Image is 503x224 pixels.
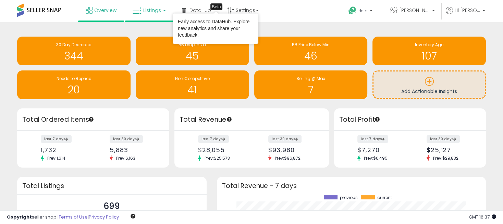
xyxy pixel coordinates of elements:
[56,42,91,48] span: 30 Day Decrease
[415,42,443,48] span: Inventory Age
[258,84,364,95] h1: 7
[374,116,380,122] div: Tooltip anchor
[110,135,143,143] label: last 30 days
[41,135,72,143] label: last 7 days
[268,135,302,143] label: last 30 days
[198,135,229,143] label: last 7 days
[427,146,474,154] div: $25,127
[21,50,127,62] h1: 344
[110,146,157,154] div: 5,883
[377,195,392,200] span: current
[427,135,460,143] label: last 30 days
[139,50,246,62] h1: 45
[21,84,127,95] h1: 20
[88,116,94,122] div: Tooltip anchor
[136,37,249,65] a: BB Drop in 7d 45
[179,42,206,48] span: BB Drop in 7d
[271,155,304,161] span: Prev: $96,872
[446,7,485,22] a: Hi [PERSON_NAME]
[340,195,358,200] span: previous
[175,76,210,81] span: Non Competitive
[210,3,222,10] div: Tooltip anchor
[292,42,330,48] span: BB Price Below Min
[59,214,88,220] a: Terms of Use
[268,146,317,154] div: $93,980
[22,183,201,188] h3: Total Listings
[201,155,233,161] span: Prev: $25,573
[358,8,368,14] span: Help
[373,71,485,98] a: Add Actionable Insights
[180,115,324,124] h3: Total Revenue
[343,1,379,22] a: Help
[41,146,88,154] div: 1,732
[222,183,481,188] h3: Total Revenue - 7 days
[372,37,486,65] a: Inventory Age 107
[254,37,368,65] a: BB Price Below Min 46
[258,50,364,62] h1: 46
[360,155,391,161] span: Prev: $6,495
[401,88,457,95] span: Add Actionable Insights
[254,70,368,99] a: Selling @ Max 7
[296,76,325,81] span: Selling @ Max
[455,7,480,14] span: Hi [PERSON_NAME]
[469,214,496,220] span: 2025-10-7 16:37 GMT
[357,135,388,143] label: last 7 days
[44,155,69,161] span: Prev: 1,614
[139,84,246,95] h1: 41
[136,70,249,99] a: Non Competitive 41
[357,146,405,154] div: $7,270
[130,213,136,219] div: Tooltip anchor
[17,37,131,65] a: 30 Day Decrease 344
[376,50,482,62] h1: 107
[94,7,116,14] span: Overview
[22,115,164,124] h3: Total Ordered Items
[399,7,430,14] span: [PERSON_NAME] LLC
[143,7,161,14] span: Listings
[7,214,32,220] strong: Copyright
[430,155,462,161] span: Prev: $29,832
[189,7,211,14] span: DataHub
[113,155,139,161] span: Prev: 6,163
[7,214,119,221] div: seller snap | |
[89,214,119,220] a: Privacy Policy
[94,200,130,213] p: 699
[226,116,232,122] div: Tooltip anchor
[57,76,91,81] span: Needs to Reprice
[17,70,131,99] a: Needs to Reprice 20
[339,115,481,124] h3: Total Profit
[348,6,357,15] i: Get Help
[178,18,253,39] div: Early access to DataHub. Explore new analytics and share your feedback.
[198,146,246,154] div: $28,055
